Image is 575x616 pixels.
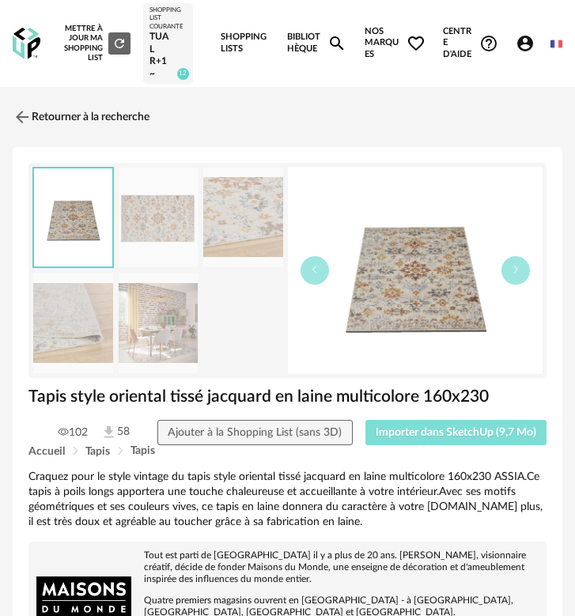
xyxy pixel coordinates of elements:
span: Account Circle icon [516,34,535,53]
img: thumbnail.png [34,168,112,267]
span: Refresh icon [112,39,127,47]
img: tapis-style-oriental-tisse-jacquard-en-laine-multicolore-160x230-1000-3-34-239720_3.jpg [203,168,283,268]
span: Tapis [131,445,155,456]
div: Breadcrumb [28,445,547,457]
p: Tout est parti de [GEOGRAPHIC_DATA] il y a plus de 20 ans. [PERSON_NAME], visionnaire créatif, dé... [36,550,539,585]
span: Centre d'aideHelp Circle Outline icon [443,26,497,61]
div: TUAL R+1~ [149,31,187,80]
h1: Tapis style oriental tissé jacquard en laine multicolore 160x230 [28,386,547,407]
img: tapis-style-oriental-tisse-jacquard-en-laine-multicolore-160x230-1000-3-34-239720_6.jpg [119,273,199,373]
span: Magnify icon [327,34,346,53]
img: Téléchargements [100,424,117,440]
span: Account Circle icon [516,34,542,53]
span: Ajouter à la Shopping List (sans 3D) [168,427,342,438]
span: Importer dans SketchUp (9,7 Mo) [376,427,536,438]
a: Shopping List courante TUAL R+1~ 12 [149,6,187,81]
img: tapis-style-oriental-tisse-jacquard-en-laine-multicolore-160x230-1000-3-34-239720_4.jpg [33,273,113,373]
span: 102 [58,425,88,440]
span: Heart Outline icon [407,34,426,53]
span: 12 [177,68,189,80]
span: Help Circle Outline icon [479,34,498,53]
img: OXP [13,28,40,60]
button: Importer dans SketchUp (9,7 Mo) [365,420,547,445]
a: Retourner à la recherche [13,100,149,134]
span: Tapis [85,446,110,457]
img: thumbnail.png [288,167,543,374]
img: tapis-style-oriental-tisse-jacquard-en-laine-multicolore-160x230-1000-3-34-239720_1.jpg [119,168,199,268]
div: Shopping List courante [149,6,187,31]
button: Ajouter à la Shopping List (sans 3D) [157,420,353,445]
div: Mettre à jour ma Shopping List [58,24,131,63]
span: Accueil [28,446,65,457]
span: 58 [100,424,130,440]
img: fr [550,38,562,50]
div: Craquez pour le style vintage du tapis style oriental tissé jacquard en laine multicolore 160x230... [28,470,547,530]
img: svg+xml;base64,PHN2ZyB3aWR0aD0iMjQiIGhlaWdodD0iMjQiIHZpZXdCb3g9IjAgMCAyNCAyNCIgZmlsbD0ibm9uZSIgeG... [13,108,32,127]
